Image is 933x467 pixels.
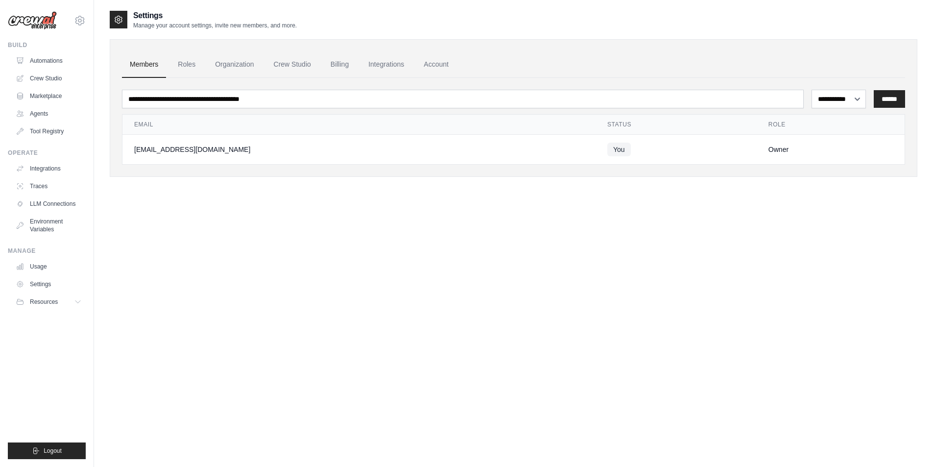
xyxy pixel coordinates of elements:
a: Marketplace [12,88,86,104]
div: [EMAIL_ADDRESS][DOMAIN_NAME] [134,145,584,154]
p: Manage your account settings, invite new members, and more. [133,22,297,29]
div: Owner [768,145,893,154]
a: Roles [170,51,203,78]
button: Resources [12,294,86,310]
a: Account [416,51,456,78]
a: Environment Variables [12,214,86,237]
a: Tool Registry [12,123,86,139]
div: Operate [8,149,86,157]
a: Traces [12,178,86,194]
a: Crew Studio [266,51,319,78]
span: Logout [44,447,62,455]
a: Integrations [360,51,412,78]
h2: Settings [133,10,297,22]
a: Integrations [12,161,86,176]
a: Settings [12,276,86,292]
th: Status [596,115,757,135]
th: Email [122,115,596,135]
button: Logout [8,442,86,459]
a: Billing [323,51,357,78]
div: Build [8,41,86,49]
span: You [607,143,631,156]
a: Automations [12,53,86,69]
a: LLM Connections [12,196,86,212]
a: Organization [207,51,262,78]
a: Agents [12,106,86,122]
span: Resources [30,298,58,306]
a: Usage [12,259,86,274]
div: Manage [8,247,86,255]
a: Crew Studio [12,71,86,86]
a: Members [122,51,166,78]
img: Logo [8,11,57,30]
th: Role [757,115,905,135]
